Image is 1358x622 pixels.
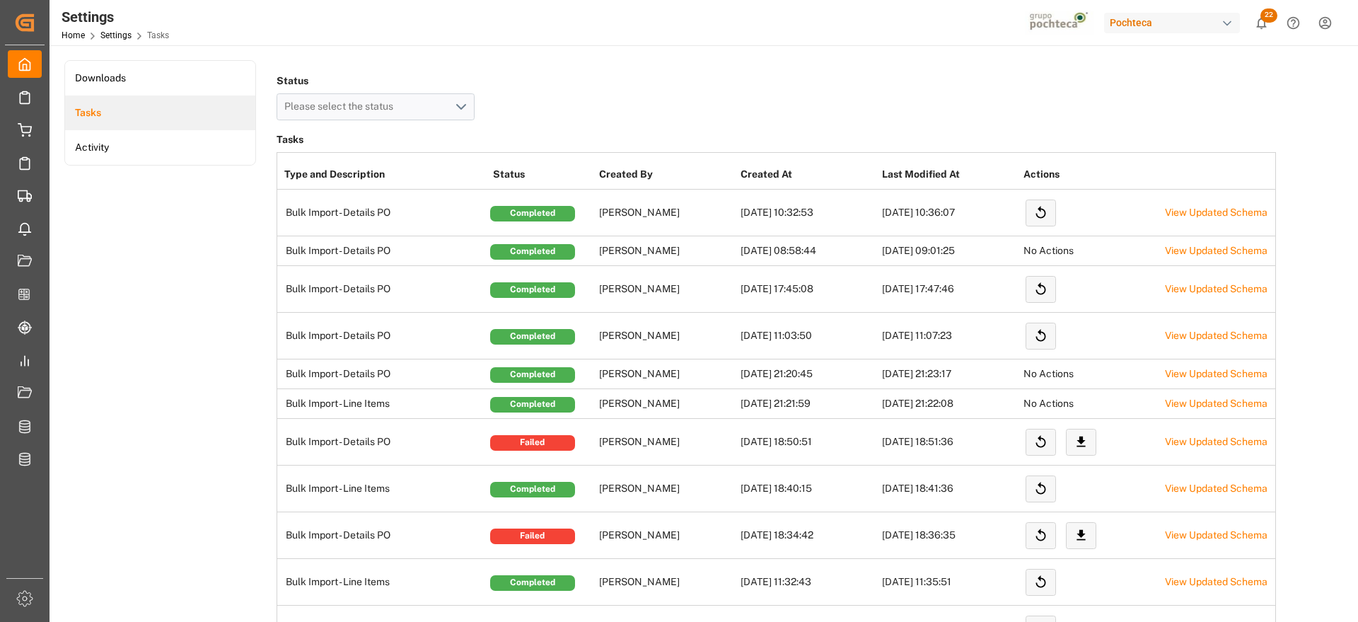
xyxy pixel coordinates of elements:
[878,512,1020,559] td: [DATE] 18:36:35
[1104,13,1240,33] div: Pochteca
[1025,11,1095,35] img: pochtecaImg.jpg_1689854062.jpg
[490,482,575,497] div: Completed
[878,160,1020,190] th: Last Modified At
[737,512,878,559] td: [DATE] 18:34:42
[277,419,489,466] td: Bulk Import - Details PO
[1104,9,1246,36] button: Pochteca
[490,435,575,451] div: Failed
[1020,160,1161,190] th: Actions
[737,559,878,606] td: [DATE] 11:32:43
[596,266,737,313] td: [PERSON_NAME]
[1165,283,1267,294] a: View Updated Schema
[62,6,169,28] div: Settings
[1165,529,1267,541] a: View Updated Schema
[737,359,878,389] td: [DATE] 21:20:45
[490,206,575,221] div: Completed
[277,466,489,512] td: Bulk Import - Line Items
[489,160,596,190] th: Status
[62,30,85,40] a: Home
[277,512,489,559] td: Bulk Import - Details PO
[1023,245,1074,256] span: No Actions
[596,559,737,606] td: [PERSON_NAME]
[1165,483,1267,494] a: View Updated Schema
[490,367,575,383] div: Completed
[490,329,575,345] div: Completed
[65,61,255,96] a: Downloads
[277,130,1276,150] h3: Tasks
[737,419,878,466] td: [DATE] 18:50:51
[737,313,878,359] td: [DATE] 11:03:50
[596,313,737,359] td: [PERSON_NAME]
[490,529,575,544] div: Failed
[878,190,1020,236] td: [DATE] 10:36:07
[277,266,489,313] td: Bulk Import - Details PO
[878,359,1020,389] td: [DATE] 21:23:17
[1165,245,1267,256] a: View Updated Schema
[878,466,1020,512] td: [DATE] 18:41:36
[1165,436,1267,447] a: View Updated Schema
[737,190,878,236] td: [DATE] 10:32:53
[737,160,878,190] th: Created At
[878,266,1020,313] td: [DATE] 17:47:46
[737,389,878,419] td: [DATE] 21:21:59
[1023,368,1074,379] span: No Actions
[596,359,737,389] td: [PERSON_NAME]
[277,559,489,606] td: Bulk Import - Line Items
[1246,7,1277,39] button: show 22 new notifications
[1165,398,1267,409] a: View Updated Schema
[878,389,1020,419] td: [DATE] 21:22:08
[596,466,737,512] td: [PERSON_NAME]
[100,30,132,40] a: Settings
[737,466,878,512] td: [DATE] 18:40:15
[277,71,475,91] h4: Status
[596,389,737,419] td: [PERSON_NAME]
[490,282,575,298] div: Completed
[1165,330,1267,341] a: View Updated Schema
[277,359,489,389] td: Bulk Import - Details PO
[1260,8,1277,23] span: 22
[737,236,878,266] td: [DATE] 08:58:44
[596,160,737,190] th: Created By
[490,244,575,260] div: Completed
[878,313,1020,359] td: [DATE] 11:07:23
[284,100,400,112] span: Please select the status
[277,389,489,419] td: Bulk Import - Line Items
[65,130,255,165] a: Activity
[596,190,737,236] td: [PERSON_NAME]
[596,236,737,266] td: [PERSON_NAME]
[737,266,878,313] td: [DATE] 17:45:08
[277,313,489,359] td: Bulk Import - Details PO
[596,419,737,466] td: [PERSON_NAME]
[1165,576,1267,587] a: View Updated Schema
[65,96,255,130] a: Tasks
[277,236,489,266] td: Bulk Import - Details PO
[277,93,475,120] button: open menu
[1165,368,1267,379] a: View Updated Schema
[1023,398,1074,409] span: No Actions
[596,512,737,559] td: [PERSON_NAME]
[878,236,1020,266] td: [DATE] 09:01:25
[1165,207,1267,218] a: View Updated Schema
[277,190,489,236] td: Bulk Import - Details PO
[878,559,1020,606] td: [DATE] 11:35:51
[490,575,575,591] div: Completed
[490,397,575,413] div: Completed
[878,419,1020,466] td: [DATE] 18:51:36
[277,160,489,190] th: Type and Description
[1277,7,1309,39] button: Help Center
